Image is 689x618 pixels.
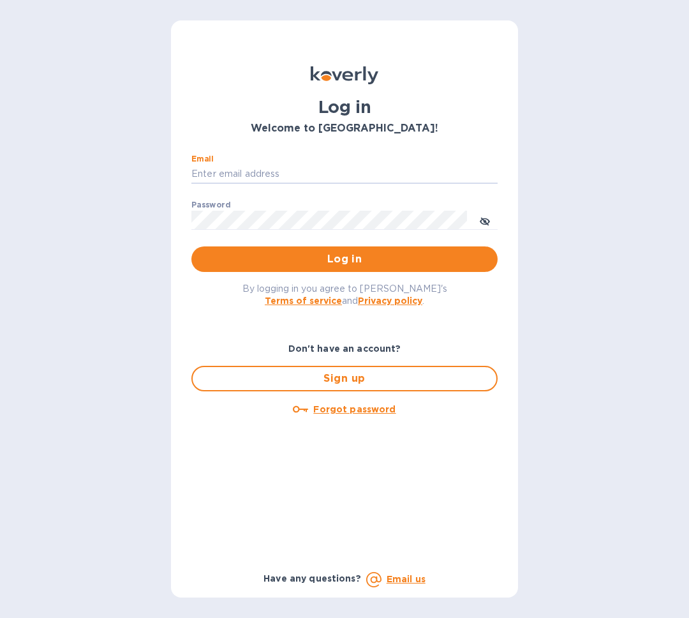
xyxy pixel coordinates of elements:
button: toggle password visibility [472,207,498,233]
input: Enter email address [191,165,498,184]
b: Have any questions? [263,573,361,584]
img: Koverly [311,66,378,84]
label: Email [191,156,214,163]
h3: Welcome to [GEOGRAPHIC_DATA]! [191,123,498,135]
label: Password [191,202,230,209]
span: By logging in you agree to [PERSON_NAME]'s and . [242,283,447,306]
u: Forgot password [313,404,396,414]
a: Terms of service [265,296,342,306]
h1: Log in [191,97,498,117]
a: Email us [387,574,426,584]
a: Privacy policy [358,296,422,306]
span: Sign up [203,371,486,386]
button: Log in [191,246,498,272]
button: Sign up [191,366,498,391]
b: Don't have an account? [288,343,401,354]
span: Log in [202,252,487,267]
